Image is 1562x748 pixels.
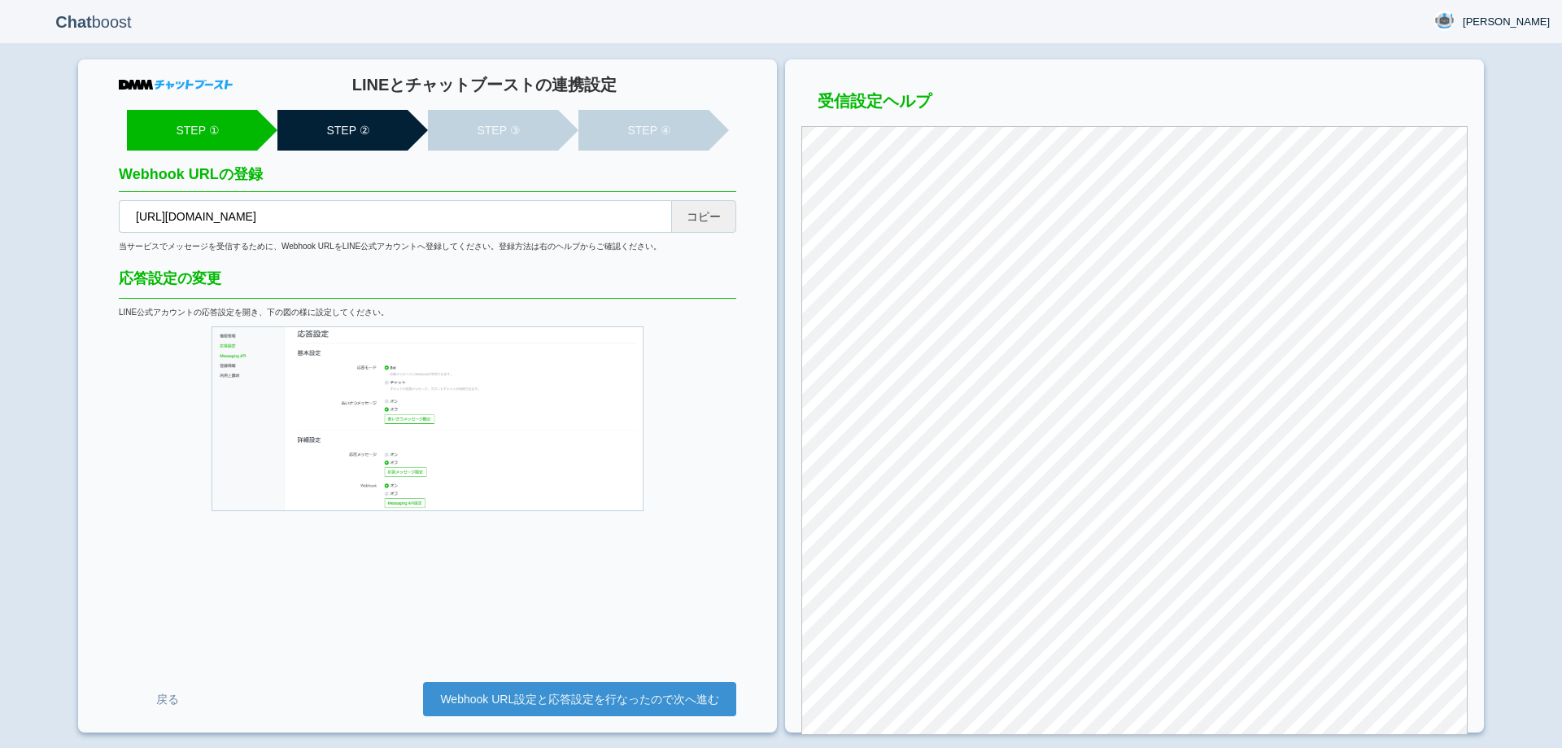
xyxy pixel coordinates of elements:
h3: 受信設定ヘルプ [801,92,1468,118]
li: STEP ② [277,110,408,151]
img: User Image [1434,11,1455,31]
a: 戻る [119,685,216,715]
b: Chat [55,13,91,31]
button: コピー [671,200,736,233]
h2: Webhook URLの登録 [119,167,736,192]
a: Webhook URL設定と応答設定を行なったので次へ進む [423,682,736,716]
span: [PERSON_NAME] [1463,14,1550,30]
li: STEP ④ [578,110,709,151]
img: DMMチャットブースト [119,80,233,90]
div: 応答設定の変更 [119,269,736,299]
div: 当サービスでメッセージを受信するために、Webhook URLをLINE公式アカウントへ登録してください。登録方法は右のヘルプからご確認ください。 [119,241,736,252]
h1: LINEとチャットブーストの連携設定 [233,76,736,94]
img: LINE公式アカウント応答設定 [212,326,644,511]
div: LINE公式アカウントの応答設定を開き、下の図の様に設定してください。 [119,307,736,318]
li: STEP ① [127,110,257,151]
p: boost [12,2,175,42]
li: STEP ③ [428,110,558,151]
